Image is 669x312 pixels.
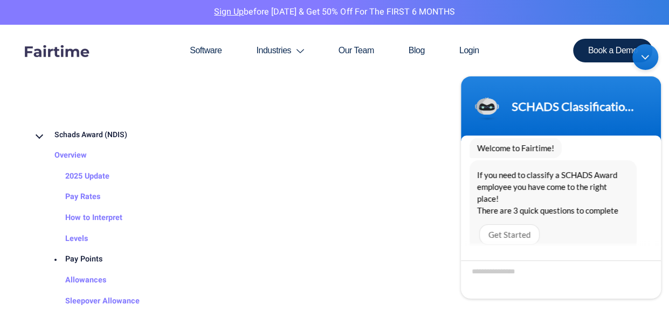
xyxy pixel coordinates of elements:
a: Login [442,25,496,76]
a: Pay Rates [44,187,100,208]
a: Blog [391,25,442,76]
iframe: SalesIQ Chatwindow [456,39,666,304]
a: Sign Up [214,5,244,18]
p: before [DATE] & Get 50% Off for the FIRST 6 MONTHS [8,5,661,19]
a: Allowances [44,270,106,291]
a: Software [173,25,239,76]
a: 2025 Update [44,166,109,187]
a: Overview [33,145,87,166]
a: Sleepover Allowance [44,291,140,312]
a: Schads Award (NDIS) [33,125,127,145]
a: How to Interpret [44,208,122,229]
a: Pay Points [44,249,102,270]
a: Levels [44,228,88,249]
a: Industries [239,25,321,76]
a: Our Team [321,25,391,76]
